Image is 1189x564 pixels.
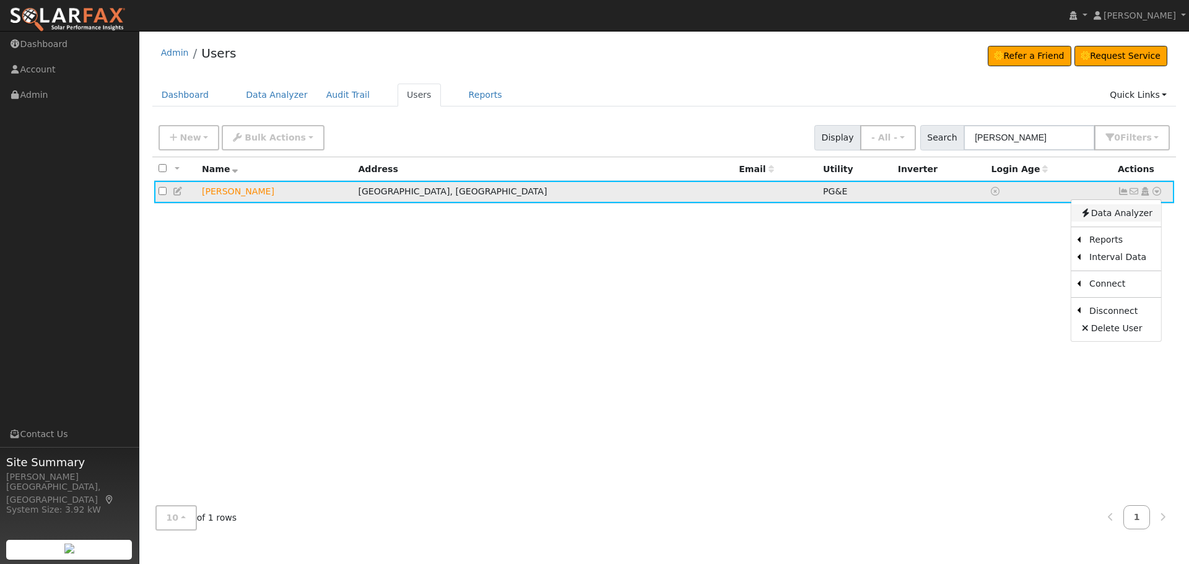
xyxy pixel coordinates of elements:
button: New [159,125,220,150]
img: SolarFax [9,7,126,33]
span: Email [739,164,773,174]
button: 10 [155,505,197,531]
span: PG&E [823,186,847,196]
div: Utility [823,163,889,176]
a: Refer a Friend [988,46,1071,67]
td: [GEOGRAPHIC_DATA], [GEOGRAPHIC_DATA] [354,181,734,204]
span: [PERSON_NAME] [1104,11,1176,20]
span: s [1146,132,1151,142]
div: [GEOGRAPHIC_DATA], [GEOGRAPHIC_DATA] [6,480,133,506]
a: No login access [991,186,1002,196]
a: Reports [459,84,512,106]
span: Filter [1120,132,1152,142]
span: New [180,132,201,142]
a: Data Analyzer [237,84,317,106]
div: [PERSON_NAME] [6,471,133,484]
a: Users [201,46,236,61]
span: Days since last login [991,164,1048,174]
span: Site Summary [6,454,133,471]
button: 0Filters [1094,125,1170,150]
input: Search [964,125,1095,150]
a: Disconnect [1081,302,1161,319]
a: Reports [1081,232,1161,249]
button: Bulk Actions [222,125,324,150]
a: Show Graph [1118,186,1129,196]
span: of 1 rows [155,505,237,531]
a: Connect [1081,275,1161,293]
span: Display [814,125,861,150]
a: 1 [1123,505,1151,529]
div: Actions [1118,163,1170,176]
span: 10 [167,513,179,523]
div: Address [358,163,730,176]
a: Quick Links [1100,84,1176,106]
a: Edit User [173,186,184,196]
div: System Size: 3.92 kW [6,503,133,516]
span: Name [202,164,238,174]
a: Admin [161,48,189,58]
a: Data Analyzer [1071,204,1161,222]
a: Request Service [1074,46,1168,67]
span: Bulk Actions [245,132,306,142]
a: Login As [1139,186,1151,196]
a: Interval Data [1081,249,1161,266]
i: No email address [1129,187,1140,196]
a: Delete User [1071,319,1161,337]
a: Dashboard [152,84,219,106]
a: Audit Trail [317,84,379,106]
td: Lead [198,181,354,204]
a: Other actions [1151,185,1162,198]
a: Map [104,495,115,505]
div: Inverter [898,163,983,176]
button: - All - [860,125,916,150]
img: retrieve [64,544,74,553]
a: Users [398,84,441,106]
span: Search [920,125,964,150]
